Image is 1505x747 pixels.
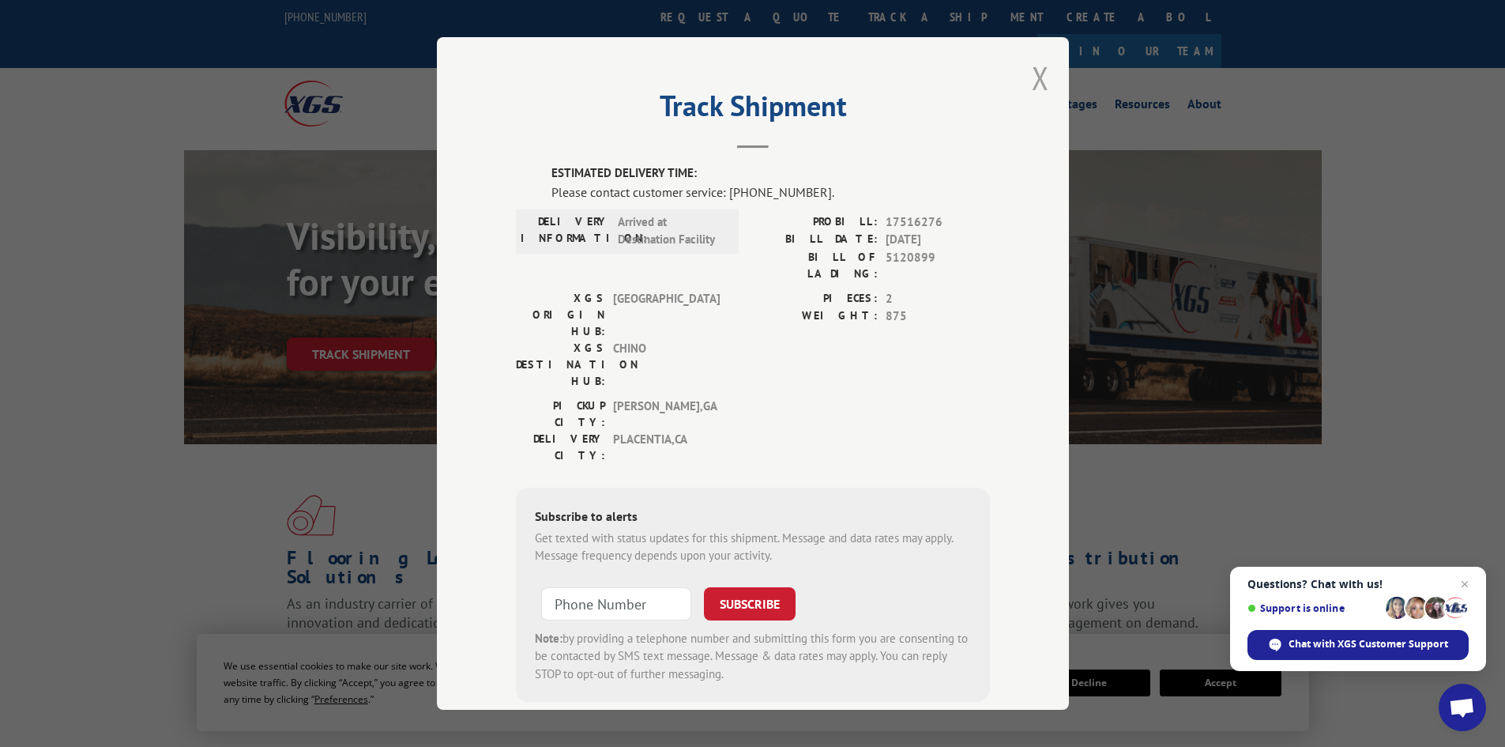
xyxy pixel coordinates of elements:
div: by providing a telephone number and submitting this form you are consenting to be contacted by SM... [535,630,971,684]
label: DELIVERY CITY: [516,431,605,464]
a: Open chat [1439,684,1486,731]
span: 875 [886,307,990,326]
label: PROBILL: [753,213,878,232]
span: CHINO [613,340,720,390]
label: DELIVERY INFORMATION: [521,213,610,249]
div: Get texted with status updates for this shipment. Message and data rates may apply. Message frequ... [535,530,971,565]
label: BILL DATE: [753,231,878,249]
span: Chat with XGS Customer Support [1289,637,1448,651]
button: Close modal [1032,57,1049,99]
span: Questions? Chat with us! [1247,578,1469,590]
label: ESTIMATED DELIVERY TIME: [551,164,990,183]
label: XGS ORIGIN HUB: [516,290,605,340]
div: Subscribe to alerts [535,507,971,530]
label: XGS DESTINATION HUB: [516,340,605,390]
button: SUBSCRIBE [704,587,796,621]
span: PLACENTIA , CA [613,431,720,464]
span: Arrived at Destination Facility [618,213,724,249]
label: PIECES: [753,290,878,308]
span: 5120899 [886,249,990,282]
span: Support is online [1247,602,1380,614]
span: [DATE] [886,231,990,249]
label: WEIGHT: [753,307,878,326]
div: Please contact customer service: [PHONE_NUMBER]. [551,183,990,202]
input: Phone Number [541,587,691,621]
span: [GEOGRAPHIC_DATA] [613,290,720,340]
span: 17516276 [886,213,990,232]
strong: Note: [535,631,562,646]
label: PICKUP CITY: [516,398,605,431]
span: [PERSON_NAME] , GA [613,398,720,431]
h2: Track Shipment [516,95,990,125]
label: BILL OF LADING: [753,249,878,282]
span: Chat with XGS Customer Support [1247,630,1469,660]
span: 2 [886,290,990,308]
